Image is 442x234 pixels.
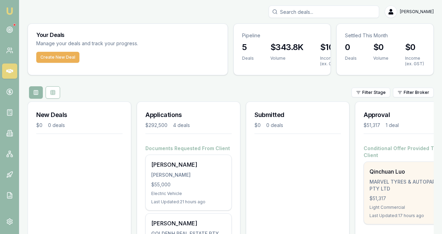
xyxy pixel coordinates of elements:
[6,7,14,15] img: emu-icon-u.png
[242,56,254,61] div: Deals
[145,145,232,152] h4: Documents Requested From Client
[36,32,219,38] h3: Your Deals
[36,110,123,120] h3: New Deals
[145,110,232,120] h3: Applications
[254,110,341,120] h3: Submitted
[373,56,388,61] div: Volume
[151,219,226,227] div: [PERSON_NAME]
[400,9,434,14] span: [PERSON_NAME]
[405,42,425,53] h3: $0
[36,52,79,63] button: Create New Deal
[352,88,390,97] button: Filter Stage
[151,199,226,205] div: Last Updated: 21 hours ago
[151,172,226,178] div: [PERSON_NAME]
[254,122,261,129] div: $0
[320,42,344,53] h3: $1000
[269,6,379,18] input: Search deals
[345,32,425,39] p: Settled This Month
[270,56,304,61] div: Volume
[362,90,386,95] span: Filter Stage
[404,90,429,95] span: Filter Broker
[345,56,357,61] div: Deals
[242,42,254,53] h3: 5
[173,122,190,129] div: 4 deals
[36,122,42,129] div: $0
[36,40,213,48] p: Manage your deals and track your progress.
[345,42,357,53] h3: 0
[373,42,388,53] h3: $0
[242,32,322,39] p: Pipeline
[270,42,304,53] h3: $343.8K
[151,160,226,169] div: [PERSON_NAME]
[151,181,226,188] div: $55,000
[320,56,344,67] div: Income (ex. GST)
[364,122,380,129] div: $51,317
[145,122,167,129] div: $292,500
[48,122,65,129] div: 0 deals
[393,88,434,97] button: Filter Broker
[266,122,283,129] div: 0 deals
[386,122,399,129] div: 1 deal
[151,191,226,196] div: Electric Vehicle
[405,56,425,67] div: Income (ex. GST)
